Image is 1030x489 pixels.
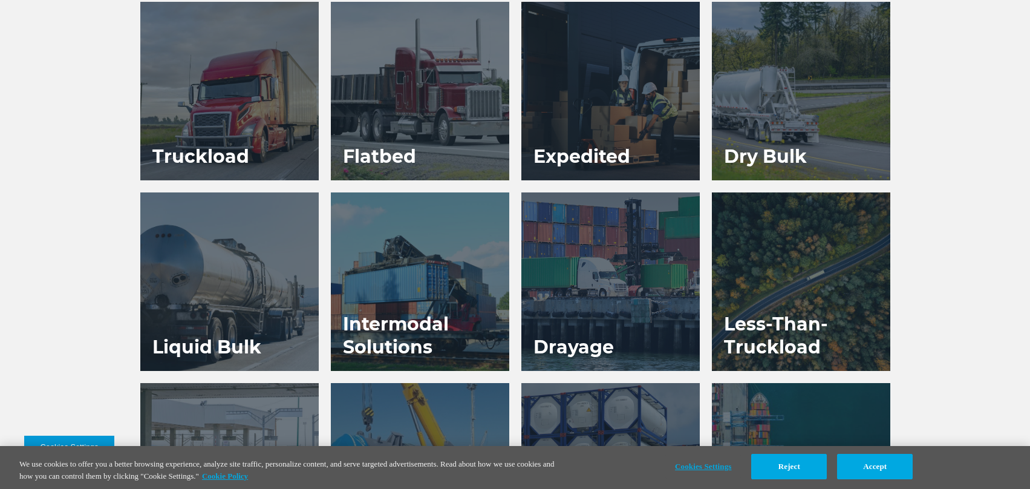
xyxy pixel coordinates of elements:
iframe: Chat Widget [970,431,1030,489]
h3: Flatbed [331,133,428,180]
h3: Dry Bulk [712,133,819,180]
button: Cookies Settings [665,455,741,479]
h3: Liquid Bulk [140,324,273,371]
a: Less-Than-Truckload [712,192,890,371]
a: More information about your privacy, opens in a new tab [202,471,248,481]
a: Drayage [521,192,700,371]
button: Accept [837,454,913,479]
div: We use cookies to offer you a better browsing experience, analyze site traffic, personalize conte... [19,458,567,482]
button: Reject [751,454,827,479]
a: Expedited [521,2,700,180]
a: Flatbed [331,2,509,180]
a: Liquid Bulk [140,192,319,371]
a: Truckload [140,2,319,180]
h3: Truckload [140,133,261,180]
h3: Expedited [521,133,642,180]
a: Dry Bulk [712,2,890,180]
h3: Drayage [521,324,626,371]
h3: Less-Than-Truckload [712,301,890,371]
button: Cookies Settings [24,436,114,459]
h3: Intermodal Solutions [331,301,509,371]
a: Intermodal Solutions [331,192,509,371]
